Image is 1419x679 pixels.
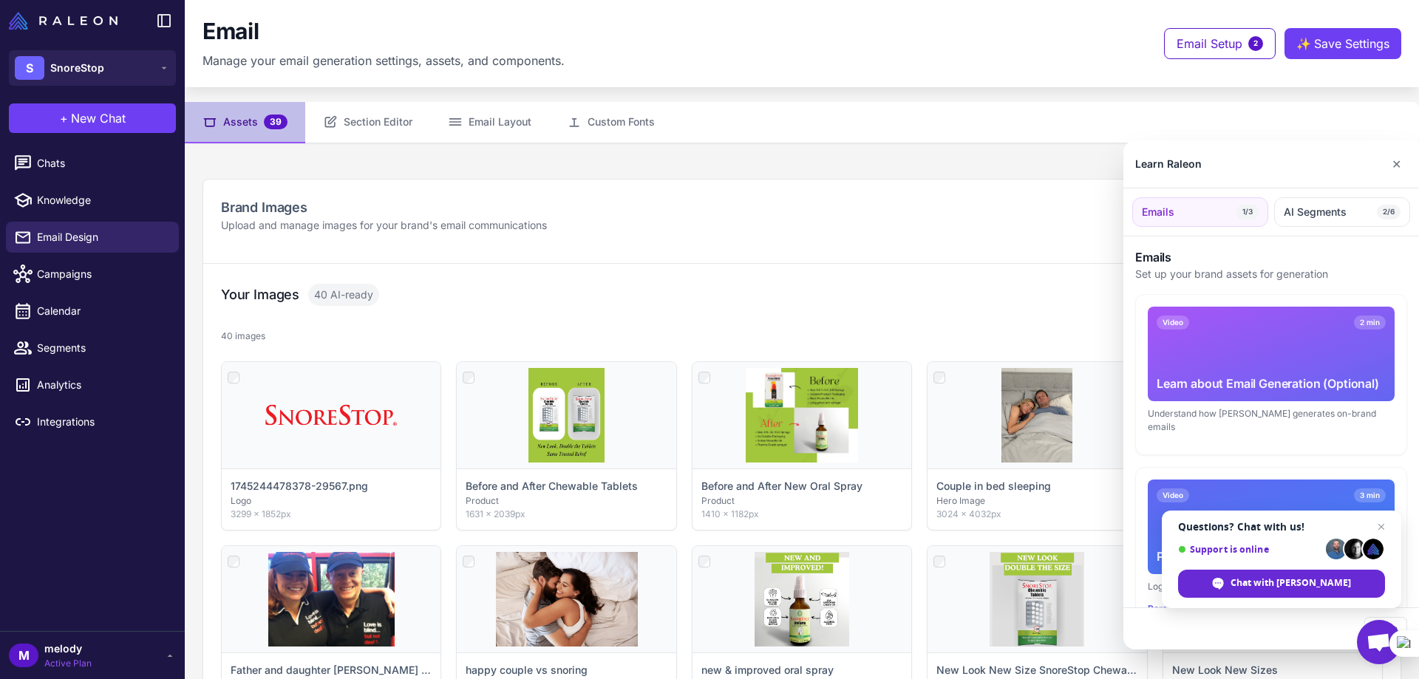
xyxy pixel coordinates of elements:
[1357,620,1401,664] div: Open chat
[1142,204,1174,220] span: Emails
[1386,149,1407,179] button: Close
[1135,266,1407,282] p: Set up your brand assets for generation
[1377,205,1401,219] span: 2/6
[1148,407,1395,434] div: Understand how [PERSON_NAME] generates on-brand emails
[1274,197,1410,227] button: AI Segments2/6
[1354,315,1386,330] span: 2 min
[1135,248,1407,266] h3: Emails
[1178,521,1385,533] span: Questions? Chat with us!
[1364,617,1407,641] button: Close
[1231,576,1351,590] span: Chat with [PERSON_NAME]
[1178,544,1321,555] span: Support is online
[1148,602,1198,615] button: Personalize
[1157,315,1189,330] span: Video
[1236,205,1259,219] span: 1/3
[1354,488,1386,502] span: 3 min
[1372,518,1390,536] span: Close chat
[1157,375,1386,392] div: Learn about Email Generation (Optional)
[1132,197,1268,227] button: Emails1/3
[1178,570,1385,598] div: Chat with Raleon
[1157,547,1386,565] div: Personalize your Header (Step 1)
[1148,580,1395,593] div: Logo placement, background, and typography
[1284,204,1347,220] span: AI Segments
[1135,156,1202,172] div: Learn Raleon
[1157,488,1189,502] span: Video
